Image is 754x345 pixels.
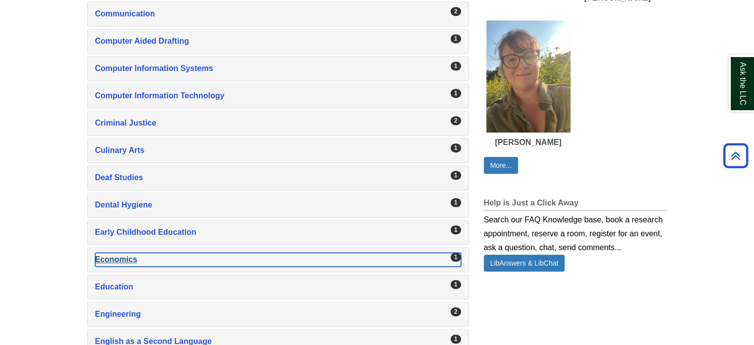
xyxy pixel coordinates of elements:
div: 1 [451,143,461,152]
div: [PERSON_NAME] [486,138,571,147]
a: Deaf Studies [95,171,461,185]
a: Culinary Arts [95,143,461,157]
div: 1 [451,225,461,234]
a: Computer Aided Drafting [95,34,461,48]
a: Communication [95,7,461,21]
a: Economics [95,253,461,267]
a: Dental Hygiene [95,198,461,212]
img: Emily Brown's picture [486,20,571,133]
div: 2 [451,7,461,16]
a: More... [484,157,519,174]
a: Emily Brown's picture[PERSON_NAME] [486,20,571,147]
a: Engineering [95,307,461,321]
div: 1 [451,198,461,207]
h2: Help is Just a Click Away [484,199,667,210]
a: Computer Information Technology [95,89,461,103]
div: 1 [451,253,461,262]
a: Early Childhood Education [95,225,461,239]
a: Computer Information Systems [95,62,461,75]
div: 2 [451,116,461,125]
div: 2 [451,307,461,316]
a: LibAnswers & LibChat [484,255,565,272]
div: 1 [451,62,461,70]
div: 1 [451,89,461,98]
div: 1 [451,335,461,344]
div: 1 [451,280,461,289]
a: Back to Top [720,149,752,162]
div: 1 [451,171,461,180]
a: Education [95,280,461,294]
div: 1 [451,34,461,43]
div: Search our FAQ Knowledge base, book a research appointment, reserve a room, register for an event... [484,210,667,255]
a: Criminal Justice [95,116,461,130]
